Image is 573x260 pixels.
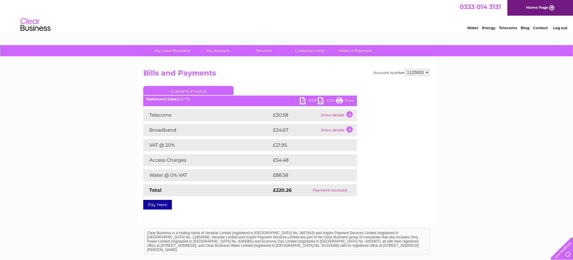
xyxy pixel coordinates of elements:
[146,97,177,101] b: Statement Date:
[145,3,429,29] div: Clear Business is a trading name of Verastar Limited (registered in [GEOGRAPHIC_DATA] No. 3667643...
[319,109,357,121] td: Show details
[373,69,430,76] div: Account number
[143,200,172,210] a: Pay Here
[194,45,243,56] a: My Account
[271,124,319,136] td: £24.67
[143,97,357,101] div: [DATE]
[271,109,319,121] td: £30.58
[20,16,51,34] img: logo.png
[148,45,197,56] a: My Clear Business
[143,169,271,181] td: Water @ 0% VAT
[271,139,344,151] td: £21.95
[273,187,292,193] strong: £220.26
[467,26,479,30] a: Water
[482,26,495,30] a: Energy
[521,26,529,30] a: Blog
[143,154,271,166] td: Access Charges
[271,154,345,166] td: £54.48
[318,97,336,106] a: CSV
[460,3,501,11] a: 0333 014 3131
[143,124,271,136] td: Broadband
[303,184,357,196] td: Payment received
[300,97,318,106] a: PDF
[336,97,354,106] a: Print
[271,169,345,181] td: £88.58
[319,124,357,136] td: Show details
[143,139,271,151] td: VAT @ 20%
[285,45,335,56] a: Customer Help
[143,69,430,80] h2: Bills and Payments
[553,26,567,30] a: Log out
[149,187,162,193] strong: Total
[143,86,234,95] a: Current Invoice
[143,109,271,121] td: Telecoms
[239,45,289,56] a: Services
[331,45,380,56] a: Make A Payment
[499,26,517,30] a: Telecoms
[533,26,548,30] a: Contact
